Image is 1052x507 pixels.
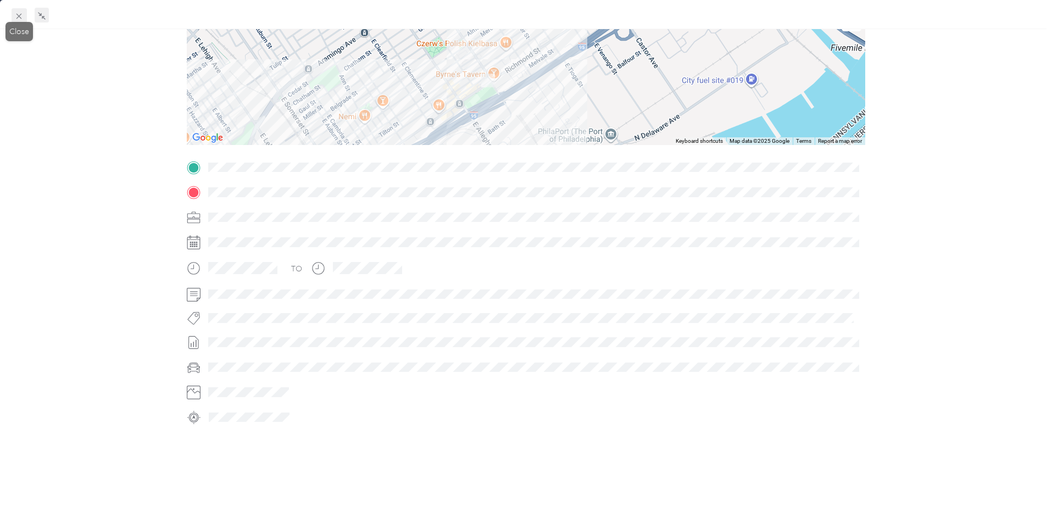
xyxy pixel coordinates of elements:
[818,138,862,144] a: Report a map error
[676,137,723,145] button: Keyboard shortcuts
[190,131,226,145] img: Google
[291,263,302,275] div: TO
[5,22,33,41] div: Close
[990,445,1052,507] iframe: Everlance-gr Chat Button Frame
[190,131,226,145] a: Open this area in Google Maps (opens a new window)
[730,138,789,144] span: Map data ©2025 Google
[796,138,811,144] a: Terms (opens in new tab)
